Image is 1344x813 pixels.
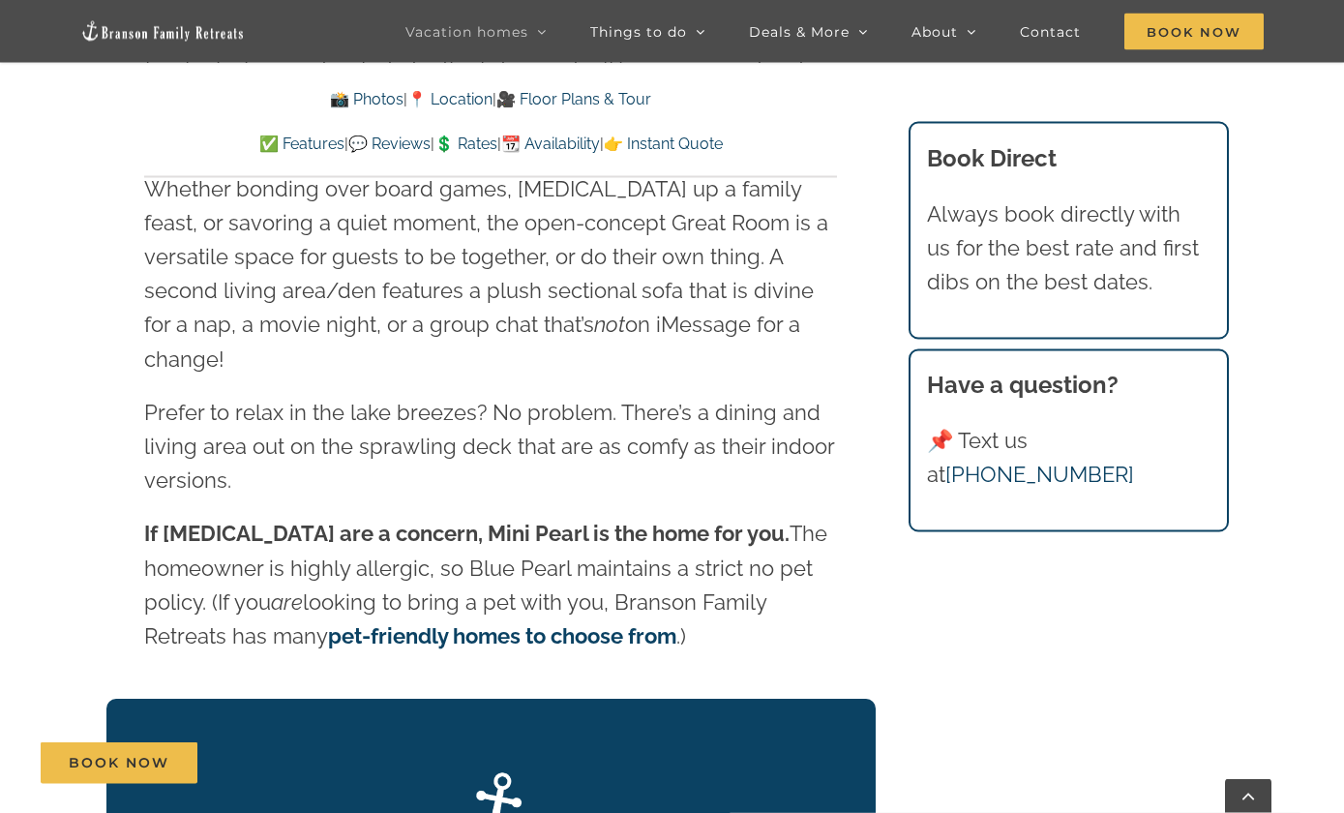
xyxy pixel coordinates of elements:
a: Book Now [41,742,197,784]
span: Contact [1020,25,1081,39]
span: Prefer to relax in the lake breezes? No problem. There’s a dining and living area out on the spra... [144,401,834,494]
span: looking to bring a pet with you, Branson Family Retreats has many .) [144,590,766,649]
a: 🎥 Floor Plans & Tour [496,90,651,108]
span: Book Now [1124,14,1264,50]
span: Deals & More [749,25,850,39]
a: 📸 Photos [330,90,403,108]
a: pet-friendly homes to choose from [328,624,676,649]
h3: Book Direct [927,141,1210,176]
a: ✅ Features [259,135,344,153]
a: [PHONE_NUMBER] [945,462,1134,487]
p: | | | | [144,132,837,157]
span: on iMessage for a change! [144,313,800,372]
span: are [271,590,303,616]
p: Always book directly with us for the best rate and first dibs on the best dates. [927,197,1210,300]
img: Branson Family Retreats Logo [80,20,245,43]
span: Book Now [69,755,169,771]
span: Vacation homes [405,25,528,39]
span: About [911,25,958,39]
span: Things to do [590,25,687,39]
span: The homeowner is highly allergic, so Blue Pearl maintains a strict no pet policy. (If you [144,522,827,615]
span: Whether bonding over board games, [MEDICAL_DATA] up a family feast, or savoring a quiet moment, t... [144,177,828,339]
strong: If [MEDICAL_DATA] are a concern, Mini Pearl is the home for you. [144,522,790,547]
p: 📌 Text us at [927,424,1210,492]
a: 💬 Reviews [348,135,431,153]
a: 📆 Availability [501,135,600,153]
a: 💲 Rates [434,135,497,153]
h3: Have a question? [927,368,1210,403]
span: not [594,313,625,338]
a: 📍 Location [407,90,493,108]
a: 👉 Instant Quote [604,135,723,153]
p: | | [144,87,837,112]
